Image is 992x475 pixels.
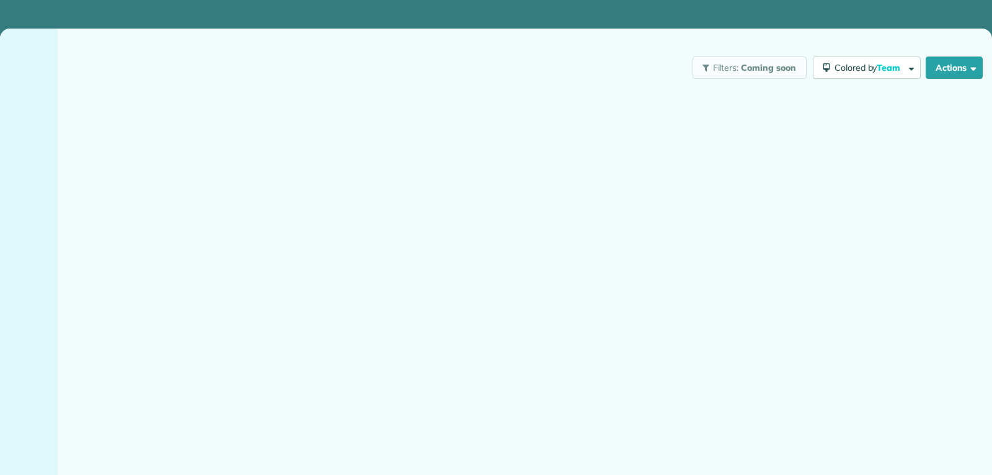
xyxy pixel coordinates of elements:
[813,57,921,79] button: Colored byTeam
[926,57,983,79] button: Actions
[877,62,902,73] span: Team
[835,62,905,73] span: Colored by
[741,62,797,73] span: Coming soon
[713,62,739,73] span: Filters:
